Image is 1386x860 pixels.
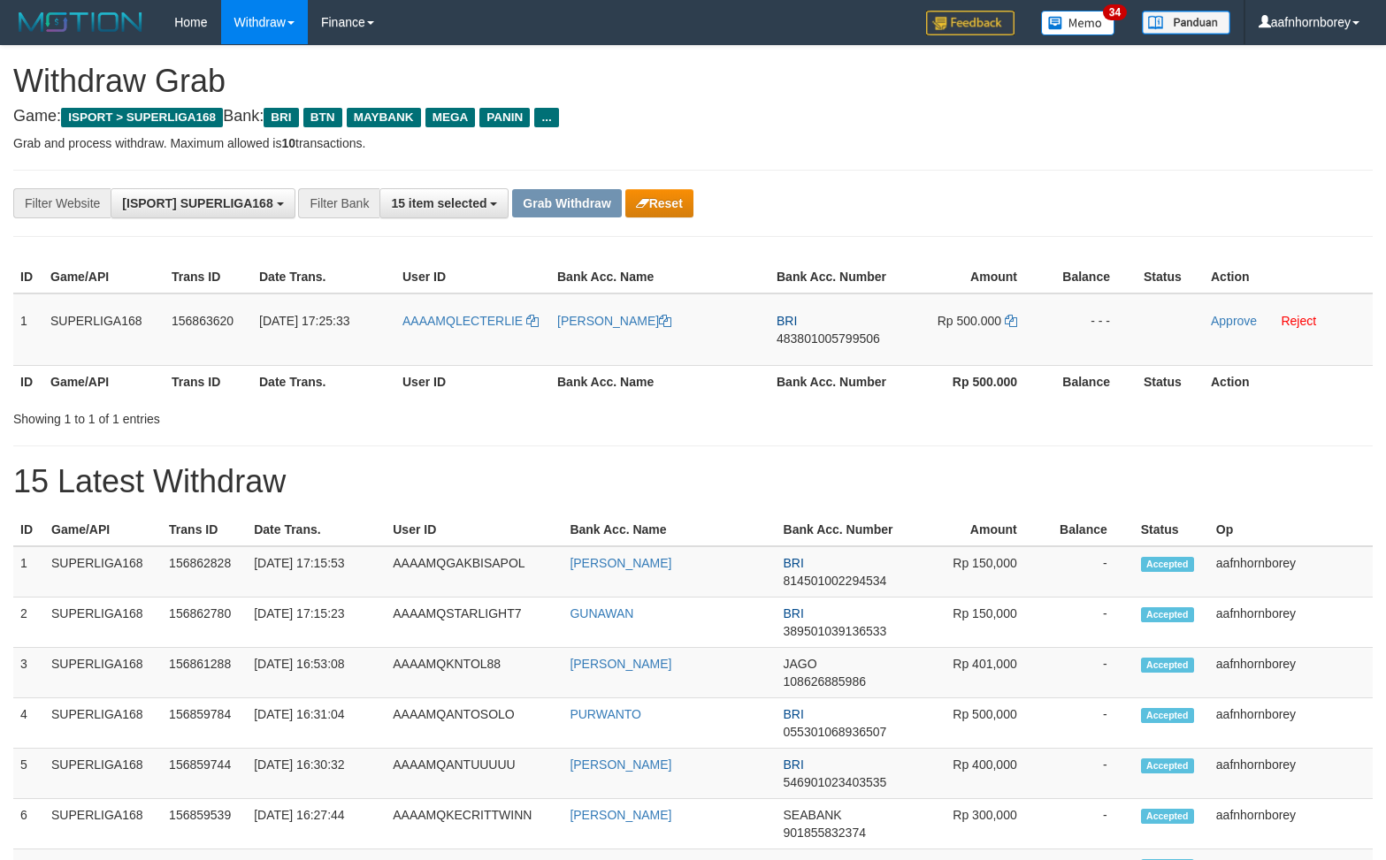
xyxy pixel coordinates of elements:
td: aafnhornborey [1209,698,1373,749]
span: MEGA [425,108,476,127]
td: - - - [1044,293,1137,366]
span: MAYBANK [347,108,421,127]
th: ID [13,514,44,546]
span: Accepted [1141,557,1194,572]
td: AAAAMQKNTOL88 [386,648,563,698]
span: ... [534,108,558,127]
th: Amount [907,514,1044,546]
span: PANIN [479,108,530,127]
td: 5 [13,749,44,799]
td: Rp 500,000 [907,698,1044,749]
td: SUPERLIGA168 [44,597,162,648]
td: 156859539 [162,799,247,849]
a: PURWANTO [570,707,641,721]
th: Bank Acc. Name [550,365,770,398]
td: [DATE] 17:15:23 [247,597,386,648]
th: ID [13,261,43,293]
td: - [1044,546,1134,597]
th: Game/API [43,261,165,293]
span: Accepted [1141,607,1194,622]
div: Filter Website [13,188,111,218]
td: AAAAMQSTARLIGHT7 [386,597,563,648]
span: ISPORT > SUPERLIGA168 [61,108,223,127]
span: Accepted [1141,809,1194,824]
a: [PERSON_NAME] [570,808,671,822]
th: Balance [1044,514,1134,546]
span: AAAAMQLECTERLIE [402,314,523,328]
td: 156859784 [162,698,247,749]
span: BRI [784,707,804,721]
th: Bank Acc. Name [550,261,770,293]
span: 34 [1103,4,1127,20]
img: Feedback.jpg [926,11,1015,35]
td: 156861288 [162,648,247,698]
td: [DATE] 16:53:08 [247,648,386,698]
td: - [1044,799,1134,849]
img: panduan.png [1142,11,1230,34]
th: Action [1204,365,1373,398]
td: aafnhornborey [1209,597,1373,648]
td: SUPERLIGA168 [44,749,162,799]
td: - [1044,597,1134,648]
td: aafnhornborey [1209,648,1373,698]
h1: Withdraw Grab [13,64,1373,99]
td: 4 [13,698,44,749]
button: [ISPORT] SUPERLIGA168 [111,188,295,218]
td: aafnhornborey [1209,799,1373,849]
th: Balance [1044,365,1137,398]
td: Rp 150,000 [907,546,1044,597]
button: Reset [625,189,693,217]
td: 1 [13,546,44,597]
td: aafnhornborey [1209,749,1373,799]
td: SUPERLIGA168 [44,698,162,749]
a: AAAAMQLECTERLIE [402,314,539,328]
span: Copy 055301068936507 to clipboard [784,725,887,739]
th: Action [1204,261,1373,293]
th: Status [1137,365,1204,398]
span: 156863620 [172,314,234,328]
th: Status [1134,514,1209,546]
a: [PERSON_NAME] [570,757,671,772]
h4: Game: Bank: [13,108,1373,126]
td: SUPERLIGA168 [44,799,162,849]
th: Balance [1044,261,1137,293]
td: AAAAMQGAKBISAPOL [386,546,563,597]
a: [PERSON_NAME] [570,657,671,671]
span: Copy 108626885986 to clipboard [784,674,866,689]
th: Date Trans. [252,261,395,293]
span: Copy 389501039136533 to clipboard [784,624,887,638]
span: Accepted [1141,708,1194,723]
th: Bank Acc. Number [770,261,904,293]
span: BRI [264,108,298,127]
th: Trans ID [165,261,252,293]
td: SUPERLIGA168 [43,293,165,366]
span: BTN [303,108,342,127]
td: 156862780 [162,597,247,648]
a: Reject [1281,314,1316,328]
th: User ID [395,365,550,398]
th: Game/API [44,514,162,546]
th: Bank Acc. Name [563,514,776,546]
span: Accepted [1141,758,1194,773]
button: 15 item selected [379,188,509,218]
td: - [1044,749,1134,799]
span: Accepted [1141,658,1194,673]
span: [ISPORT] SUPERLIGA168 [122,196,272,210]
td: Rp 150,000 [907,597,1044,648]
th: Game/API [43,365,165,398]
a: [PERSON_NAME] [570,556,671,570]
span: JAGO [784,657,817,671]
span: SEABANK [784,808,842,822]
div: Showing 1 to 1 of 1 entries [13,403,564,428]
th: Date Trans. [247,514,386,546]
img: Button%20Memo.svg [1041,11,1115,35]
th: Status [1137,261,1204,293]
td: 3 [13,648,44,698]
th: Rp 500.000 [904,365,1044,398]
span: BRI [777,314,797,328]
span: Rp 500.000 [938,314,1001,328]
a: GUNAWAN [570,606,633,620]
td: aafnhornborey [1209,546,1373,597]
th: Date Trans. [252,365,395,398]
th: Bank Acc. Number [777,514,907,546]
